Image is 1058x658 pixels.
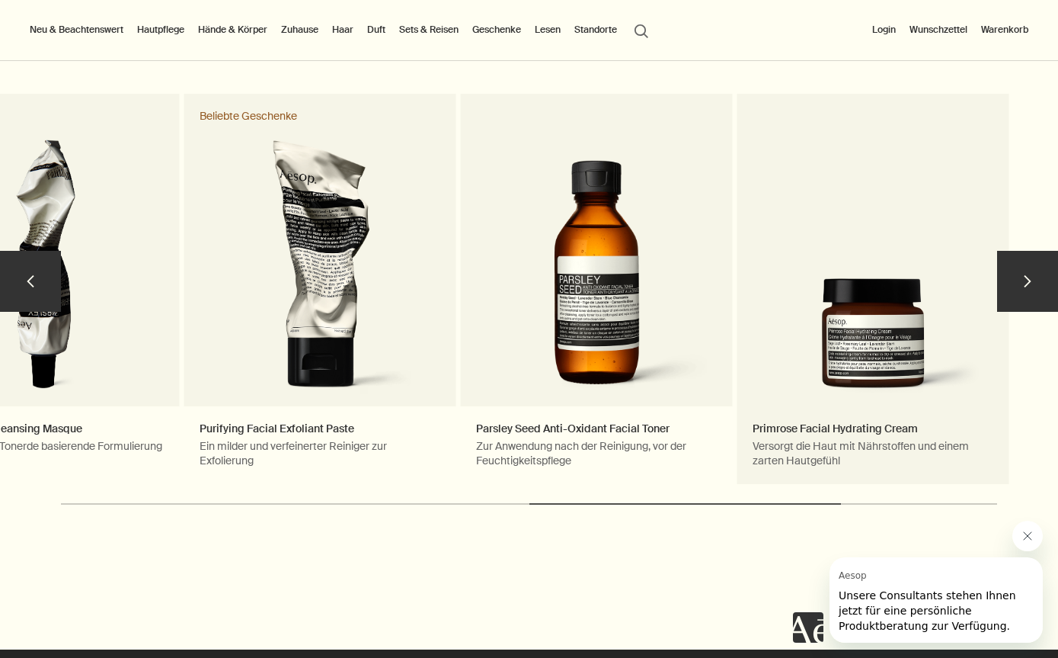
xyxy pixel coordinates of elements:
[571,21,620,39] button: Standorte
[469,21,524,39] a: Geschenke
[793,612,823,643] iframe: Kein Inhalt
[869,21,899,39] button: Login
[532,21,564,39] a: Lesen
[793,521,1043,643] div: Aesop sagt „Unsere Consultants stehen Ihnen jetzt für eine persönliche Produktberatung zur Verfüg...
[195,21,270,39] a: Hände & Körper
[978,21,1031,39] button: Warenkorb
[737,94,1009,484] a: Primrose Facial Hydrating CreamVersorgt die Haut mit Nährstoffen und einem zarten HautgefühlPrimr...
[829,557,1043,643] iframe: Nachricht von Aesop
[184,94,456,484] a: Purifying Facial Exfoliant PasteEin milder und verfeinerter Reiniger zur ExfolierungAesop’s Purif...
[329,21,356,39] a: Haar
[1012,521,1043,551] iframe: Nachricht von Aesop schließen
[396,21,462,39] a: Sets & Reisen
[364,21,388,39] a: Duft
[461,94,733,484] a: Parsley Seed Anti-Oxidant Facial TonerZur Anwendung nach der Reinigung, vor der Feuchtigkeitspfle...
[134,21,187,39] a: Hautpflege
[278,21,321,39] a: Zuhause
[27,21,126,39] button: Neu & Beachtenswert
[997,251,1058,312] button: next slide
[906,21,970,39] a: Wunschzettel
[628,15,655,44] button: Menüpunkt "Suche" öffnen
